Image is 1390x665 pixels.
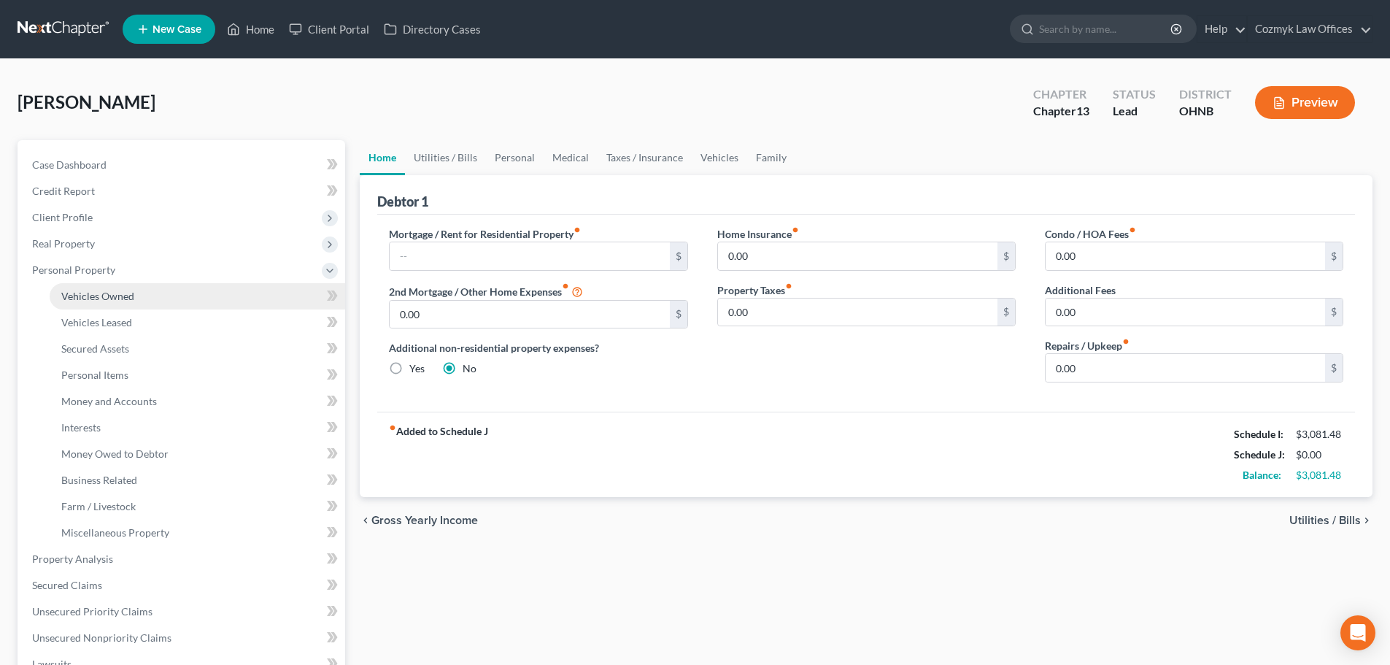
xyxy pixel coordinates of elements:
a: Client Portal [282,16,377,42]
span: Unsecured Nonpriority Claims [32,631,171,644]
input: -- [1046,354,1325,382]
span: Secured Assets [61,342,129,355]
span: Gross Yearly Income [371,515,478,526]
span: Unsecured Priority Claims [32,605,152,618]
a: Secured Claims [20,572,345,599]
span: Real Property [32,237,95,250]
span: Personal Items [61,369,128,381]
a: Home [220,16,282,42]
span: New Case [152,24,201,35]
div: $3,081.48 [1296,427,1343,442]
a: Help [1197,16,1246,42]
button: Utilities / Bills chevron_right [1289,515,1372,526]
label: No [463,361,476,376]
a: Vehicles [692,140,747,175]
input: Search by name... [1039,15,1173,42]
div: $0.00 [1296,447,1343,462]
a: Taxes / Insurance [598,140,692,175]
input: -- [390,242,669,270]
i: chevron_left [360,515,371,526]
div: District [1179,86,1232,103]
a: Unsecured Nonpriority Claims [20,625,345,651]
a: Case Dashboard [20,152,345,178]
div: $ [1325,299,1343,326]
span: 13 [1076,104,1089,118]
i: chevron_right [1361,515,1372,526]
span: Property Analysis [32,553,113,565]
a: Family [747,140,795,175]
span: Miscellaneous Property [61,526,169,539]
span: Utilities / Bills [1289,515,1361,526]
div: $3,081.48 [1296,468,1343,483]
a: Interests [50,415,345,441]
span: Personal Property [32,264,115,276]
div: $ [670,301,687,328]
a: Property Analysis [20,546,345,572]
button: Preview [1255,86,1355,119]
div: Chapter [1033,86,1089,103]
a: Home [360,140,405,175]
i: fiber_manual_record [792,226,799,234]
div: $ [670,242,687,270]
input: -- [718,242,997,270]
span: Business Related [61,474,137,486]
a: Money and Accounts [50,388,345,415]
span: Vehicles Leased [61,316,132,328]
div: $ [997,242,1015,270]
span: Case Dashboard [32,158,107,171]
strong: Balance: [1243,469,1281,481]
span: Interests [61,421,101,434]
a: Medical [544,140,598,175]
span: Vehicles Owned [61,290,134,302]
i: fiber_manual_record [562,282,569,290]
label: Home Insurance [717,226,799,242]
strong: Added to Schedule J [389,424,488,485]
div: $ [1325,242,1343,270]
div: OHNB [1179,103,1232,120]
i: fiber_manual_record [785,282,792,290]
a: Directory Cases [377,16,488,42]
strong: Schedule J: [1234,448,1285,461]
label: Yes [409,361,425,376]
i: fiber_manual_record [389,424,396,431]
a: Business Related [50,467,345,493]
a: Personal Items [50,362,345,388]
a: Miscellaneous Property [50,520,345,546]
button: chevron_left Gross Yearly Income [360,515,478,526]
div: Lead [1113,103,1156,120]
label: Condo / HOA Fees [1045,226,1136,242]
a: Farm / Livestock [50,493,345,520]
a: Personal [486,140,544,175]
a: Money Owed to Debtor [50,441,345,467]
a: Credit Report [20,178,345,204]
div: $ [1325,354,1343,382]
input: -- [1046,242,1325,270]
span: Client Profile [32,211,93,223]
i: fiber_manual_record [574,226,581,234]
span: Secured Claims [32,579,102,591]
div: Chapter [1033,103,1089,120]
input: -- [1046,299,1325,326]
i: fiber_manual_record [1129,226,1136,234]
span: Farm / Livestock [61,500,136,512]
input: -- [390,301,669,328]
div: Debtor 1 [377,193,428,210]
label: Property Taxes [717,282,792,298]
label: Additional Fees [1045,282,1116,298]
i: fiber_manual_record [1122,338,1130,345]
label: Repairs / Upkeep [1045,338,1130,353]
span: Money and Accounts [61,395,157,407]
a: Secured Assets [50,336,345,362]
div: Open Intercom Messenger [1340,615,1375,650]
a: Vehicles Owned [50,283,345,310]
span: Money Owed to Debtor [61,447,169,460]
span: Credit Report [32,185,95,197]
strong: Schedule I: [1234,428,1283,440]
a: Vehicles Leased [50,310,345,336]
input: -- [718,299,997,326]
a: Utilities / Bills [405,140,486,175]
span: [PERSON_NAME] [18,91,155,112]
div: $ [997,299,1015,326]
div: Status [1113,86,1156,103]
label: Additional non-residential property expenses? [389,340,687,355]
